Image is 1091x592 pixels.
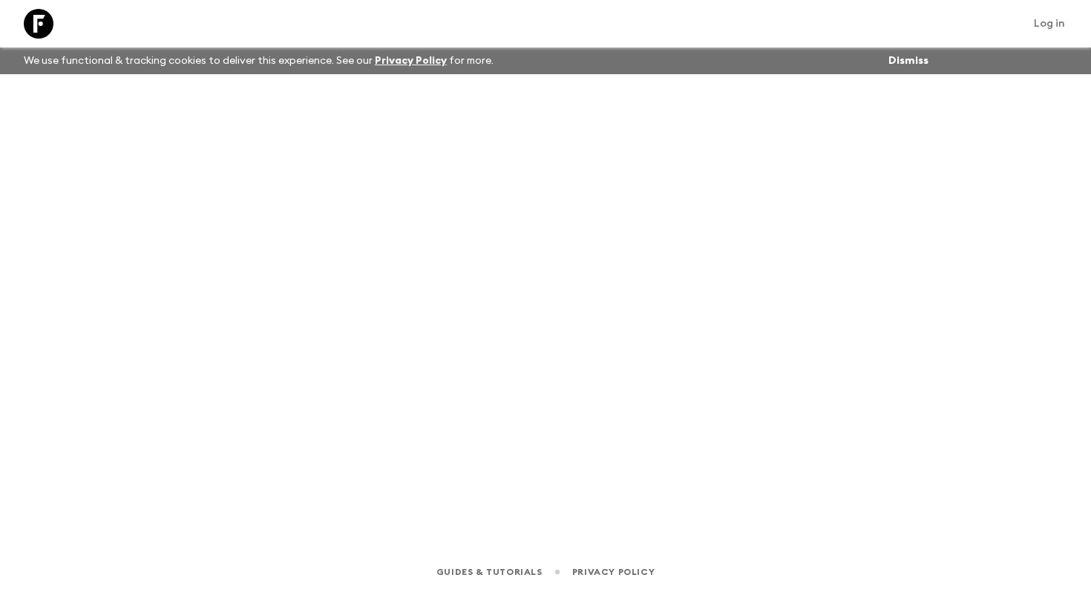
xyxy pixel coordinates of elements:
p: We use functional & tracking cookies to deliver this experience. See our for more. [18,47,499,74]
a: Privacy Policy [572,564,655,580]
a: Log in [1026,13,1073,34]
a: Privacy Policy [375,56,447,66]
a: Guides & Tutorials [436,564,543,580]
button: Dismiss [885,50,932,71]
